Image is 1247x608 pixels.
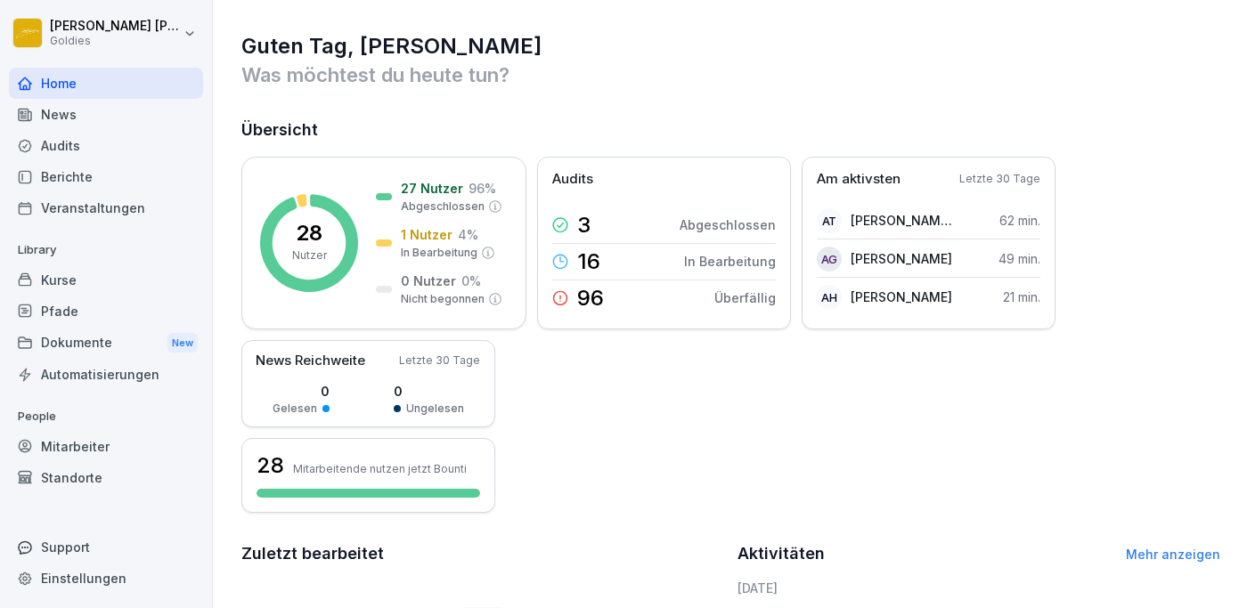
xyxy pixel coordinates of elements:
[256,351,365,371] p: News Reichweite
[851,288,952,306] p: [PERSON_NAME]
[9,192,203,223] a: Veranstaltungen
[401,199,485,215] p: Abgeschlossen
[401,179,463,198] p: 27 Nutzer
[714,288,776,307] p: Überfällig
[817,169,901,190] p: Am aktivsten
[9,531,203,563] div: Support
[241,541,725,566] h2: Zuletzt bearbeitet
[9,462,203,493] a: Standorte
[292,247,327,263] p: Nutzer
[406,401,464,417] p: Ungelesen
[999,211,1040,230] p: 62 min.
[401,245,477,261] p: In Bearbeitung
[401,225,452,244] p: 1 Nutzer
[9,359,203,390] a: Automatisierungen
[680,215,776,234] p: Abgeschlossen
[577,215,591,236] p: 3
[273,382,330,401] p: 0
[817,285,842,310] div: AH
[9,68,203,99] a: Home
[577,288,604,309] p: 96
[1126,547,1220,562] a: Mehr anzeigen
[817,208,842,233] div: AT
[293,462,467,475] p: Mitarbeitende nutzen jetzt Bounti
[167,333,198,353] div: New
[9,236,203,264] p: Library
[9,327,203,360] a: DokumenteNew
[461,272,481,290] p: 0 %
[399,353,480,369] p: Letzte 30 Tage
[273,401,317,417] p: Gelesen
[9,563,203,594] a: Einstellungen
[401,272,456,290] p: 0 Nutzer
[9,296,203,327] a: Pfade
[9,431,203,462] a: Mitarbeiter
[577,251,600,272] p: 16
[9,402,203,431] p: People
[998,249,1040,268] p: 49 min.
[241,118,1220,142] h2: Übersicht
[684,252,776,271] p: In Bearbeitung
[738,579,1221,597] h6: [DATE]
[394,382,464,401] p: 0
[9,161,203,192] a: Berichte
[241,61,1220,89] p: Was möchtest du heute tun?
[469,179,496,198] p: 96 %
[959,171,1040,187] p: Letzte 30 Tage
[851,249,952,268] p: [PERSON_NAME]
[9,130,203,161] a: Audits
[257,450,284,481] h3: 28
[817,247,842,272] div: AG
[458,225,478,244] p: 4 %
[241,32,1220,61] h1: Guten Tag, [PERSON_NAME]
[851,211,953,230] p: [PERSON_NAME] Thathamangalath
[9,264,203,296] a: Kurse
[296,223,322,244] p: 28
[9,327,203,360] div: Dokumente
[738,541,825,566] h2: Aktivitäten
[50,19,180,34] p: [PERSON_NAME] [PERSON_NAME]
[50,35,180,47] p: Goldies
[9,99,203,130] a: News
[401,291,485,307] p: Nicht begonnen
[552,169,593,190] p: Audits
[1003,288,1040,306] p: 21 min.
